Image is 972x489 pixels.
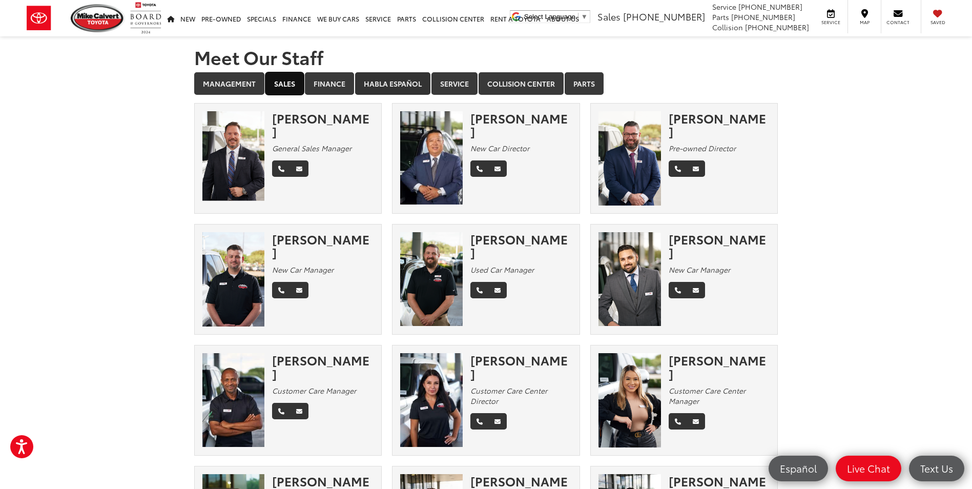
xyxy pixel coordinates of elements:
[687,160,705,177] a: Email
[598,353,661,447] img: Rebecca Vega
[194,72,264,95] a: Management
[769,456,828,481] a: Español
[669,385,746,406] em: Customer Care Center Manager
[272,160,291,177] a: Phone
[290,403,308,419] a: Email
[470,282,489,298] a: Phone
[712,12,729,22] span: Parts
[488,160,507,177] a: Email
[712,2,736,12] span: Service
[470,413,489,430] a: Phone
[431,72,478,95] a: Service
[836,456,901,481] a: Live Chat
[290,160,308,177] a: Email
[272,385,356,396] em: Customer Care Manager
[842,462,895,475] span: Live Chat
[669,143,736,153] em: Pre-owned Director
[669,353,770,380] div: [PERSON_NAME]
[819,19,842,26] span: Service
[202,232,265,327] img: Rickey George
[265,72,304,95] a: Sales
[687,282,705,298] a: Email
[272,232,374,259] div: [PERSON_NAME]
[272,111,374,138] div: [PERSON_NAME]
[202,353,265,447] img: Kadjaliou Barry
[909,456,964,481] a: Text Us
[470,264,534,275] em: Used Car Manager
[194,47,778,67] h1: Meet Our Staff
[305,72,354,95] a: Finance
[712,22,743,32] span: Collision
[598,111,661,206] img: Wesley Worton
[853,19,876,26] span: Map
[669,413,687,430] a: Phone
[886,19,909,26] span: Contact
[272,282,291,298] a: Phone
[355,72,430,95] a: Habla Español
[598,232,661,326] img: Kris Bell
[915,462,958,475] span: Text Us
[669,232,770,259] div: [PERSON_NAME]
[470,385,547,406] em: Customer Care Center Director
[581,13,588,21] span: ▼
[470,160,489,177] a: Phone
[470,111,572,138] div: [PERSON_NAME]
[272,353,374,380] div: [PERSON_NAME]
[669,264,730,275] em: New Car Manager
[597,10,621,23] span: Sales
[926,19,949,26] span: Saved
[738,2,802,12] span: [PHONE_NUMBER]
[470,232,572,259] div: [PERSON_NAME]
[669,111,770,138] div: [PERSON_NAME]
[71,4,125,32] img: Mike Calvert Toyota
[272,143,351,153] em: General Sales Manager
[272,403,291,419] a: Phone
[290,282,308,298] a: Email
[669,282,687,298] a: Phone
[775,462,822,475] span: Español
[687,413,705,430] a: Email
[565,72,604,95] a: Parts
[488,282,507,298] a: Email
[479,72,564,95] a: Collision Center
[400,111,463,205] img: Ed Yi
[669,160,687,177] a: Phone
[470,353,572,380] div: [PERSON_NAME]
[470,143,529,153] em: New Car Director
[400,353,463,447] img: Marcy Hernandez
[623,10,705,23] span: [PHONE_NUMBER]
[745,22,809,32] span: [PHONE_NUMBER]
[272,264,334,275] em: New Car Manager
[400,232,463,326] img: Ryan Hayes
[488,413,507,430] a: Email
[202,111,265,206] img: Ronny Haring
[194,72,778,96] div: Department Tabs
[731,12,795,22] span: [PHONE_NUMBER]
